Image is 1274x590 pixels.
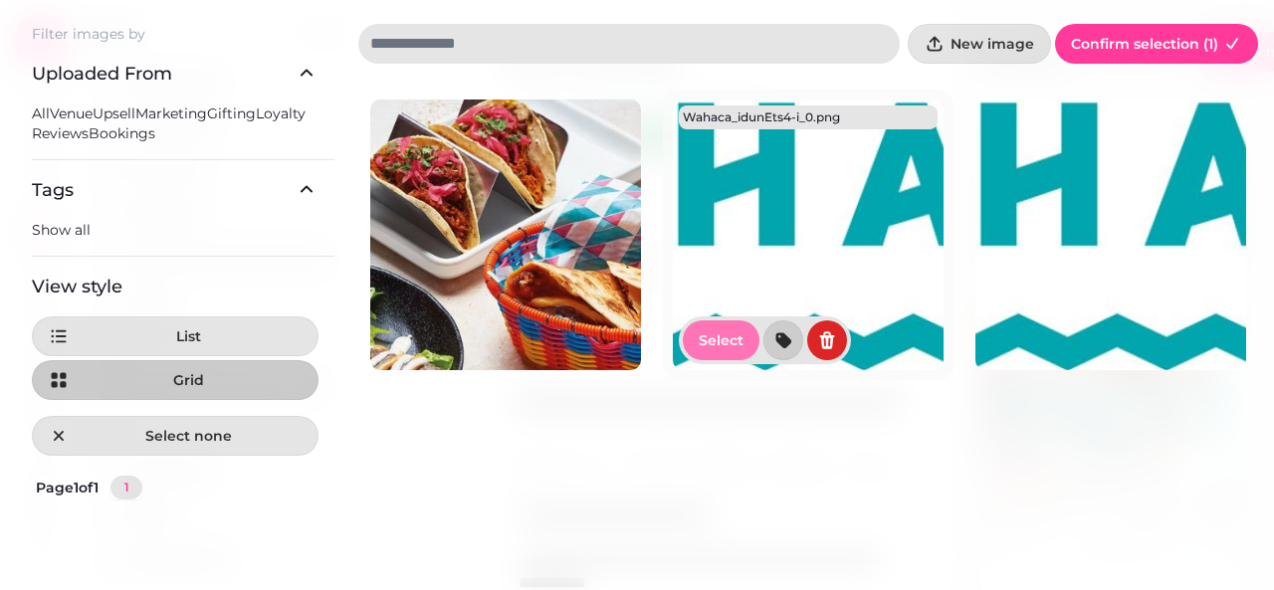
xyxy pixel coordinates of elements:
[118,482,134,493] span: 1
[370,99,641,370] img: idCWYbBCqm_1755167828640.jpeg
[699,333,743,347] span: Select
[32,104,50,122] span: All
[32,273,318,300] h3: View style
[32,316,318,356] button: List
[1055,24,1258,64] button: Confirm selection (1)
[683,320,759,360] button: Select
[16,24,334,44] label: Filter images by
[807,320,847,360] button: delete
[975,99,1246,370] img: Wahaca_idunEts4-i_0.png
[75,429,302,443] span: Select none
[50,104,93,122] span: Venue
[32,416,318,456] button: Select none
[207,104,256,122] span: Gifting
[32,124,89,142] span: Reviews
[32,220,318,256] div: Tags
[908,24,1051,64] button: New image
[110,476,142,499] nav: Pagination
[32,221,91,239] span: Show all
[951,37,1034,51] span: New image
[32,360,318,400] button: Grid
[32,44,318,103] button: Uploaded From
[75,373,302,387] span: Grid
[256,104,306,122] span: Loyalty
[89,124,155,142] span: Bookings
[673,99,944,370] img: Wahaca_idunEts4-i_0.png
[110,476,142,499] button: 1
[1071,37,1218,51] span: Confirm selection ( 1 )
[32,103,318,159] div: Uploaded From
[683,109,840,125] p: Wahaca_idunEts4-i_0.png
[93,104,135,122] span: Upsell
[135,104,207,122] span: Marketing
[75,329,302,343] span: List
[32,160,318,220] button: Tags
[28,478,106,497] p: Page 1 of 1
